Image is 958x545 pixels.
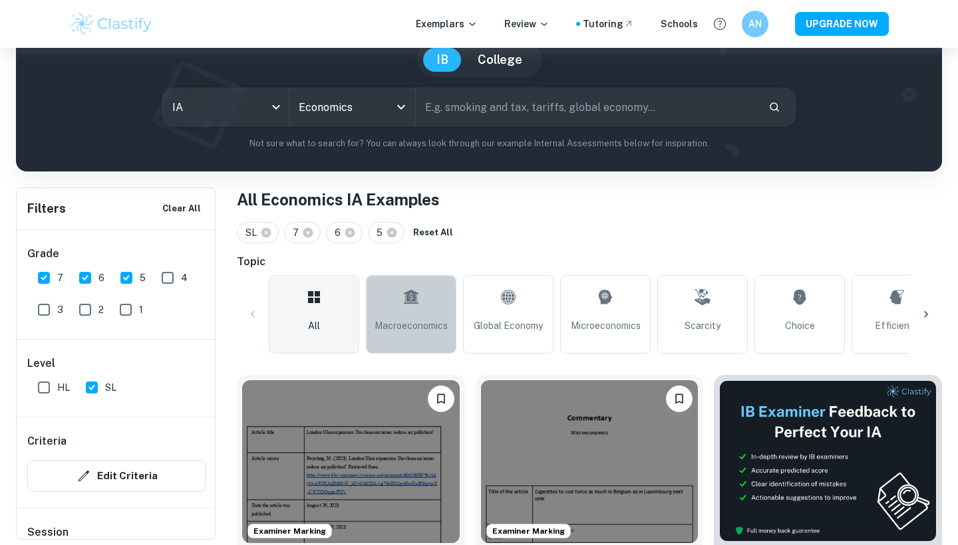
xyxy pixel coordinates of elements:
[785,318,815,333] span: Choice
[464,48,536,72] button: College
[98,302,104,317] span: 2
[57,380,70,395] span: HL
[742,11,768,37] button: AN
[159,199,204,219] button: Clear All
[284,222,321,243] div: 7
[139,302,143,317] span: 1
[57,271,63,285] span: 7
[237,222,279,243] div: SL
[709,13,731,35] button: Help and Feedback
[245,225,263,240] span: SL
[487,525,570,537] span: Examiner Marking
[392,98,410,116] button: Open
[795,12,889,36] button: UPGRADE NOW
[748,17,763,31] h6: AN
[719,380,937,542] img: Thumbnail
[140,271,146,285] span: 5
[763,96,786,118] button: Search
[27,246,206,262] h6: Grade
[661,17,698,31] a: Schools
[474,318,543,333] span: Global Economy
[666,385,693,412] button: Bookmark
[105,380,116,395] span: SL
[410,223,456,243] button: Reset All
[237,187,942,211] h1: All Economics IA Examples
[57,302,63,317] span: 3
[571,318,641,333] span: Microeconomics
[248,525,331,537] span: Examiner Marking
[69,11,154,37] img: Clastify logo
[416,88,758,126] input: E.g. smoking and tax, tariffs, global economy...
[416,17,478,31] p: Exemplars
[685,318,720,333] span: Scarcity
[423,48,462,72] button: IB
[237,254,942,270] h6: Topic
[428,385,454,412] button: Bookmark
[368,222,404,243] div: 5
[326,222,363,243] div: 6
[583,17,634,31] a: Tutoring
[375,318,448,333] span: Macroeconomics
[98,271,104,285] span: 6
[308,318,320,333] span: All
[27,199,66,218] h6: Filters
[504,17,550,31] p: Review
[481,380,699,543] img: Economics IA example thumbnail: Cigarettes to cost twice as much in Bel
[293,225,305,240] span: 7
[875,318,919,333] span: Efficiency
[27,356,206,372] h6: Level
[27,433,67,449] h6: Criteria
[27,137,931,150] p: Not sure what to search for? You can always look through our example Internal Assessments below f...
[181,271,188,285] span: 4
[242,380,460,543] img: Economics IA example thumbnail: London Ulez expansion: Do clean-air zone
[163,88,289,126] div: IA
[377,225,389,240] span: 5
[27,460,206,492] button: Edit Criteria
[335,225,347,240] span: 6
